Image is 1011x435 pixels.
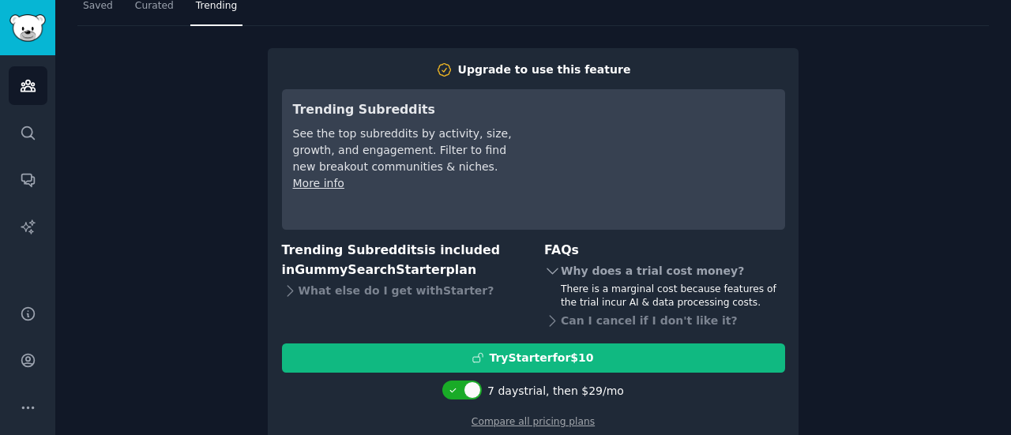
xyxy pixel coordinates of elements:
div: Why does a trial cost money? [544,261,785,283]
iframe: YouTube video player [537,100,774,219]
div: 7 days trial, then $ 29 /mo [487,383,624,399]
h3: Trending Subreddits is included in plan [282,241,523,279]
span: GummySearch Starter [295,262,445,277]
div: See the top subreddits by activity, size, growth, and engagement. Filter to find new breakout com... [293,126,515,175]
a: More info [293,177,344,189]
button: TryStarterfor$10 [282,343,785,373]
div: There is a marginal cost because features of the trial incur AI & data processing costs. [561,283,785,310]
div: Can I cancel if I don't like it? [544,310,785,332]
div: What else do I get with Starter ? [282,279,523,302]
div: Upgrade to use this feature [458,62,631,78]
img: GummySearch logo [9,14,46,42]
div: Try Starter for $10 [489,350,593,366]
a: Compare all pricing plans [472,416,595,427]
h3: FAQs [544,241,785,261]
h3: Trending Subreddits [293,100,515,120]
